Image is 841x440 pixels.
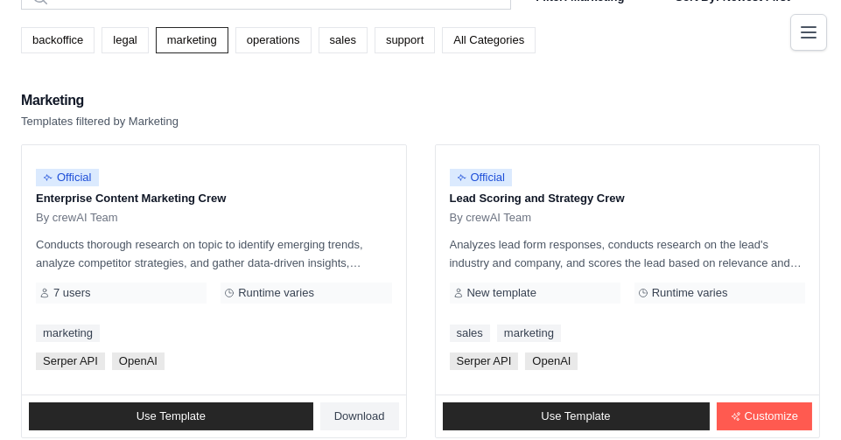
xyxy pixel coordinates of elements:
a: support [375,27,435,53]
span: By crewAI Team [450,211,532,225]
span: Customize [745,409,798,423]
p: Templates filtered by Marketing [21,113,179,130]
span: Use Template [137,409,206,423]
a: Customize [717,402,812,430]
h2: Marketing [21,88,179,113]
span: OpenAI [112,353,165,370]
a: Download [320,402,399,430]
span: By crewAI Team [36,211,118,225]
a: Use Template [29,402,313,430]
span: New template [467,286,536,300]
a: legal [102,27,148,53]
a: All Categories [442,27,536,53]
a: marketing [156,27,228,53]
span: Official [450,169,513,186]
a: marketing [497,325,561,342]
p: Conducts thorough research on topic to identify emerging trends, analyze competitor strategies, a... [36,235,392,272]
a: operations [235,27,312,53]
span: Serper API [450,353,519,370]
span: 7 users [53,286,91,300]
a: sales [319,27,368,53]
a: marketing [36,325,100,342]
span: Use Template [541,409,610,423]
span: OpenAI [525,353,578,370]
p: Analyzes lead form responses, conducts research on the lead's industry and company, and scores th... [450,235,806,272]
span: Runtime varies [238,286,314,300]
p: Enterprise Content Marketing Crew [36,190,392,207]
span: Official [36,169,99,186]
a: backoffice [21,27,95,53]
a: sales [450,325,490,342]
p: Lead Scoring and Strategy Crew [450,190,806,207]
a: Use Template [443,402,710,430]
span: Runtime varies [652,286,728,300]
span: Download [334,409,385,423]
button: Toggle navigation [790,14,827,51]
span: Serper API [36,353,105,370]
